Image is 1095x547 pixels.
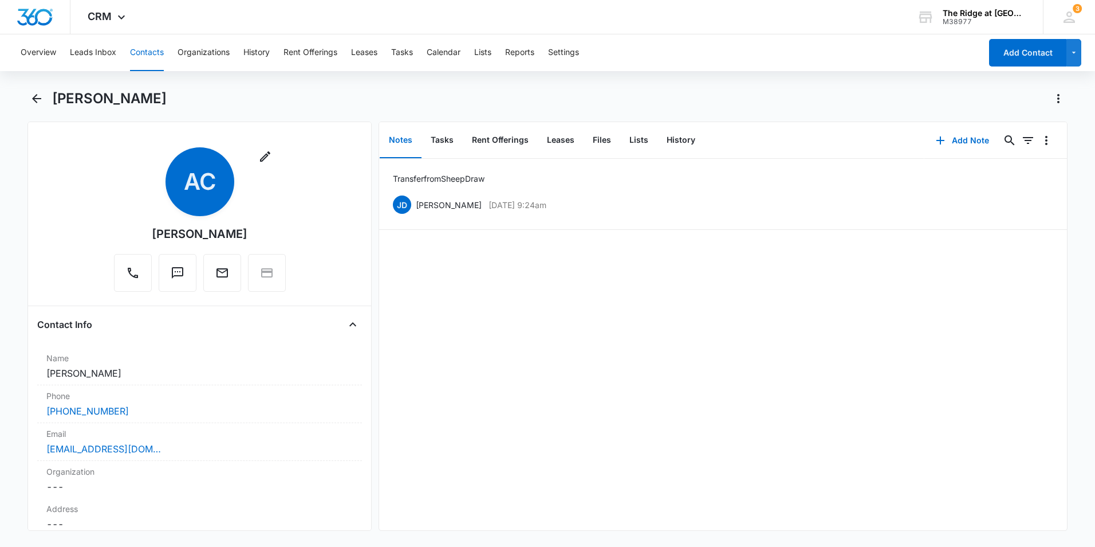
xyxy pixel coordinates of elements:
a: [PHONE_NUMBER] [46,404,129,418]
button: Text [159,254,196,292]
button: Calendar [427,34,460,71]
div: Phone[PHONE_NUMBER] [37,385,362,423]
span: 3 [1073,4,1082,13]
div: account name [943,9,1026,18]
dd: --- [46,480,353,494]
button: Overview [21,34,56,71]
button: Notes [380,123,422,158]
button: Files [584,123,620,158]
span: JD [393,196,411,214]
button: Filters [1019,131,1037,150]
a: [EMAIL_ADDRESS][DOMAIN_NAME] [46,442,161,456]
button: Actions [1049,89,1068,108]
button: Tasks [391,34,413,71]
span: CRM [88,10,112,22]
label: Name [46,352,353,364]
dd: --- [46,517,353,531]
button: Lists [620,123,657,158]
label: Organization [46,466,353,478]
div: Name[PERSON_NAME] [37,347,362,385]
button: Rent Offerings [463,123,538,158]
button: Close [344,315,362,334]
label: Phone [46,390,353,402]
button: History [657,123,704,158]
label: Email [46,428,353,440]
button: Add Note [924,127,1001,154]
button: Organizations [178,34,230,71]
button: Lists [474,34,491,71]
div: Email[EMAIL_ADDRESS][DOMAIN_NAME] [37,423,362,461]
label: Address [46,503,353,515]
button: Leases [351,34,377,71]
button: Rent Offerings [283,34,337,71]
button: History [243,34,270,71]
button: Add Contact [989,39,1066,67]
button: Settings [548,34,579,71]
h4: Contact Info [37,318,92,331]
div: account id [943,18,1026,26]
button: Contacts [130,34,164,71]
button: Leases [538,123,584,158]
a: Call [114,272,152,282]
span: AC [166,147,234,216]
button: Leads Inbox [70,34,116,71]
button: Overflow Menu [1037,131,1055,150]
div: notifications count [1073,4,1082,13]
div: [PERSON_NAME] [152,225,247,243]
p: [PERSON_NAME] [416,199,482,211]
p: Transfer from Sheep Draw [393,173,485,185]
div: Address--- [37,498,362,536]
button: Email [203,254,241,292]
p: [DATE] 9:24am [489,199,546,211]
h1: [PERSON_NAME] [52,90,167,107]
a: Text [159,272,196,282]
button: Reports [505,34,534,71]
dd: [PERSON_NAME] [46,366,353,380]
button: Back [27,89,45,108]
a: Email [203,272,241,282]
button: Call [114,254,152,292]
div: Organization--- [37,461,362,498]
button: Tasks [422,123,463,158]
button: Search... [1001,131,1019,150]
